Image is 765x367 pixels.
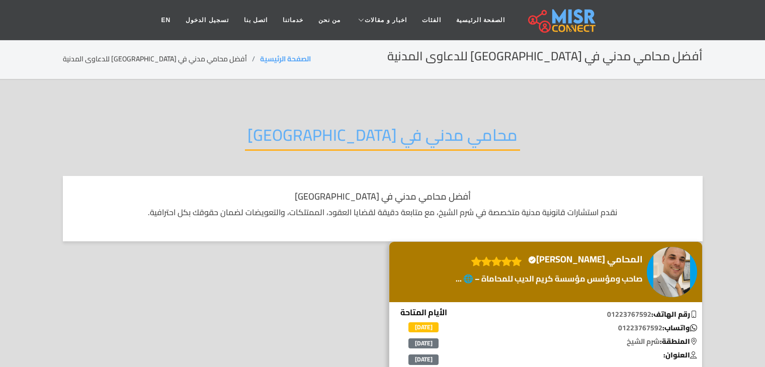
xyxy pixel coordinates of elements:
[662,321,697,334] b: واتساب:
[78,206,688,218] p: نقدم استشارات قانونية مدنية متخصصة في شرم الشيخ، مع متابعة دقيقة لقضايا العقود، الممتلكات، والتعو...
[470,336,702,347] p: شرم الشيخ
[275,11,311,30] a: خدماتنا
[527,252,645,267] a: المحامي [PERSON_NAME]
[663,348,697,361] b: العنوان:
[414,11,449,30] a: الفئات
[470,309,702,320] p: 01223767592
[528,254,643,265] h4: المحامي [PERSON_NAME]
[63,54,260,64] li: أفضل محامي مدني في [GEOGRAPHIC_DATA] للدعاوى المدنية
[408,338,439,348] span: [DATE]
[449,11,513,30] a: الصفحة الرئيسية
[453,272,645,285] a: صاحب ومؤسس مؤسسة كريم الديب للمحاماة – 🌐 ...
[528,8,596,33] img: main.misr_connect
[260,52,311,65] a: الصفحة الرئيسية
[178,11,236,30] a: تسجيل الدخول
[154,11,179,30] a: EN
[660,335,697,348] b: المنطقة:
[408,354,439,364] span: [DATE]
[236,11,275,30] a: اتصل بنا
[651,308,697,321] b: رقم الهاتف:
[408,322,439,332] span: [DATE]
[470,323,702,333] p: 01223767592
[365,16,407,25] span: اخبار و مقالات
[348,11,414,30] a: اخبار و مقالات
[311,11,348,30] a: من نحن
[528,256,536,264] svg: Verified account
[647,247,697,297] img: المحامي كريم الديب
[245,125,520,151] h2: محامي مدني في [GEOGRAPHIC_DATA]
[387,49,703,64] h2: أفضل محامي مدني في [GEOGRAPHIC_DATA] للدعاوى المدنية
[78,191,688,202] h1: أفضل محامي مدني في [GEOGRAPHIC_DATA]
